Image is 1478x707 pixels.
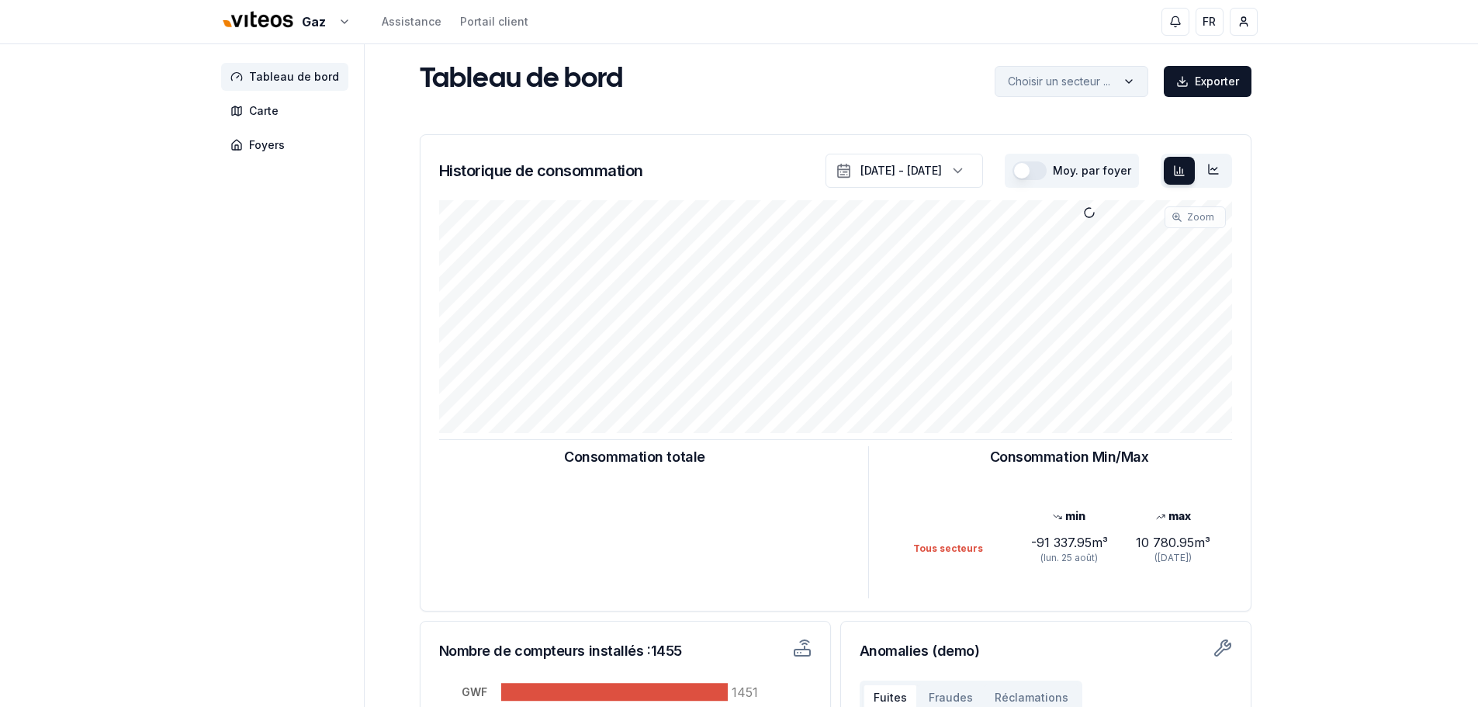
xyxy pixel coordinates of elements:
[221,63,355,91] a: Tableau de bord
[460,14,528,29] a: Portail client
[1121,533,1225,552] div: 10 780.95 m³
[249,137,285,153] span: Foyers
[382,14,441,29] a: Assistance
[221,97,355,125] a: Carte
[1196,8,1224,36] button: FR
[302,12,326,31] span: Gaz
[1008,74,1110,89] p: Choisir un secteur ...
[462,685,487,698] tspan: GWF
[1017,552,1121,564] div: (lun. 25 août)
[221,5,351,39] button: Gaz
[249,69,339,85] span: Tableau de bord
[439,160,643,182] h3: Historique de consommation
[995,66,1148,97] button: label
[860,640,1232,662] h3: Anomalies (demo)
[990,446,1149,468] h3: Consommation Min/Max
[1187,211,1214,224] span: Zoom
[732,684,758,700] tspan: 1451
[1121,508,1225,524] div: max
[221,2,296,39] img: Viteos - Gaz Logo
[221,131,355,159] a: Foyers
[439,640,713,662] h3: Nombre de compteurs installés : 1455
[913,542,1017,555] div: Tous secteurs
[826,154,983,188] button: [DATE] - [DATE]
[1017,508,1121,524] div: min
[249,103,279,119] span: Carte
[564,446,704,468] h3: Consommation totale
[1121,552,1225,564] div: ([DATE])
[1053,165,1131,176] label: Moy. par foyer
[1203,14,1216,29] span: FR
[860,163,942,178] div: [DATE] - [DATE]
[1164,66,1251,97] button: Exporter
[1017,533,1121,552] div: -91 337.95 m³
[420,64,623,95] h1: Tableau de bord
